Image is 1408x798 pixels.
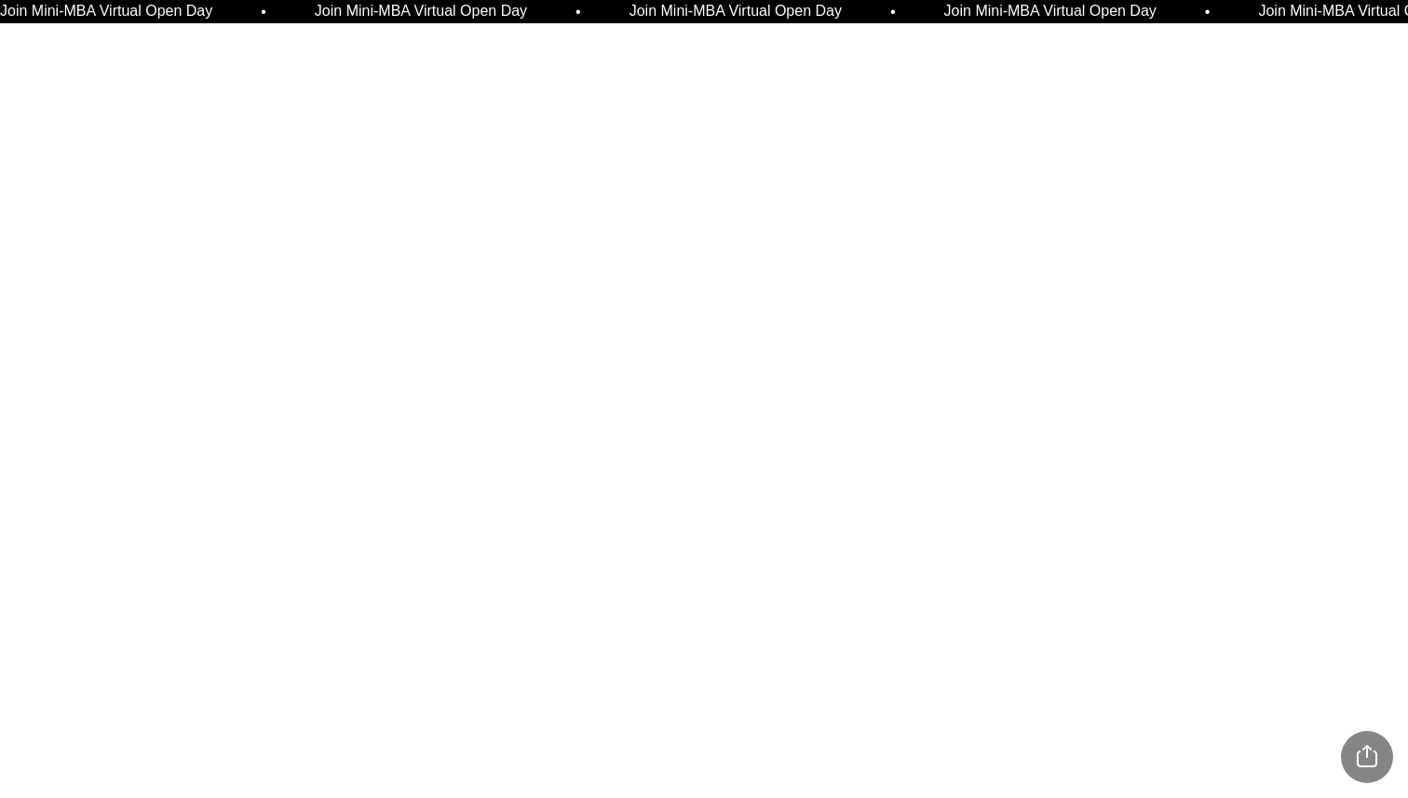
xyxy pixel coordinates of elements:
[883,5,888,20] span: •
[568,5,574,20] span: •
[254,5,260,20] span: •
[1198,5,1203,20] span: •
[1341,731,1393,783] div: Share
